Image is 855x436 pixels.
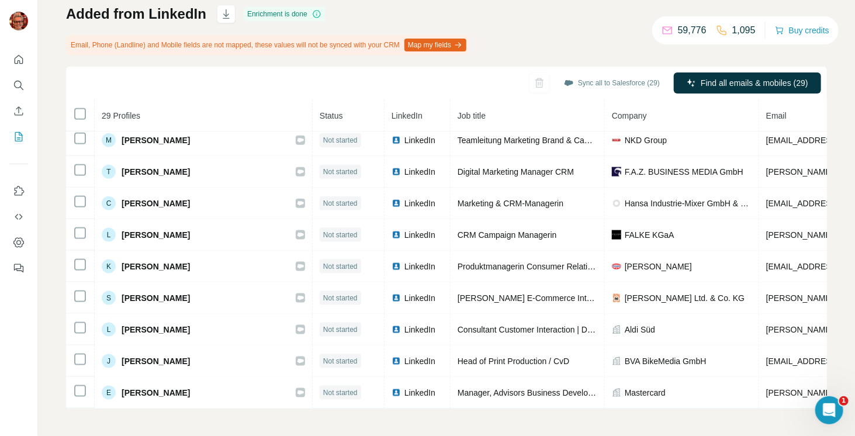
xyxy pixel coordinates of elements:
img: company-logo [612,262,621,271]
div: E [102,386,116,400]
span: Aldi Süd [625,324,655,335]
button: Search [9,75,28,96]
div: S [102,291,116,305]
span: 29 Profiles [102,111,140,120]
img: company-logo [612,230,621,240]
button: Dashboard [9,232,28,253]
img: Avatar [9,12,28,30]
span: CRM Campaign Managerin [458,230,557,240]
span: Not started [323,167,358,177]
span: Not started [323,356,358,366]
button: Quick start [9,49,28,70]
span: LinkedIn [404,324,435,335]
span: Head of Print Production / CvD [458,357,569,366]
img: company-logo [612,199,621,208]
span: LinkedIn [404,229,435,241]
span: NKD Group [625,134,667,146]
span: Job title [458,111,486,120]
span: Mastercard [625,387,666,399]
button: Map my fields [404,39,466,51]
button: Sync all to Salesforce (29) [556,74,668,92]
span: Find all emails & mobiles (29) [701,77,808,89]
span: LinkedIn [404,355,435,367]
span: Not started [323,135,358,146]
span: [PERSON_NAME] [122,324,190,335]
img: LinkedIn logo [392,167,401,177]
img: company-logo [612,167,621,177]
span: Company [612,111,647,120]
span: [PERSON_NAME] [625,261,692,272]
img: LinkedIn logo [392,357,401,366]
span: [PERSON_NAME] E-Commerce International [458,293,622,303]
div: Enrichment is done [244,7,325,21]
button: Enrich CSV [9,101,28,122]
div: K [102,259,116,274]
span: LinkedIn [404,261,435,272]
button: My lists [9,126,28,147]
span: [PERSON_NAME] [122,355,190,367]
img: LinkedIn logo [392,230,401,240]
span: Not started [323,387,358,398]
span: [PERSON_NAME] Ltd. & Co. KG [625,292,745,304]
span: Status [320,111,343,120]
span: Marketing & CRM-Managerin [458,199,563,208]
span: 1 [839,396,849,406]
span: BVA BikeMedia GmbH [625,355,707,367]
span: Produktmanagerin Consumer Relations Back-Club [458,262,641,271]
span: LinkedIn [404,134,435,146]
span: [PERSON_NAME] [122,292,190,304]
div: L [102,228,116,242]
img: LinkedIn logo [392,199,401,208]
span: FALKE KGaA [625,229,674,241]
span: Not started [323,230,358,240]
span: Manager, Advisors Business Development [458,388,611,397]
img: LinkedIn logo [392,293,401,303]
span: LinkedIn [404,198,435,209]
span: Not started [323,261,358,272]
iframe: Intercom live chat [815,396,843,424]
h1: Added from LinkedIn [66,5,206,23]
span: [PERSON_NAME] [122,229,190,241]
div: J [102,354,116,368]
img: LinkedIn logo [392,136,401,145]
button: Use Surfe API [9,206,28,227]
span: Consultant Customer Interaction | Data-Driven-Marketing [458,325,664,334]
span: Not started [323,293,358,303]
button: Find all emails & mobiles (29) [674,72,821,94]
div: L [102,323,116,337]
img: LinkedIn logo [392,388,401,397]
p: 59,776 [678,23,707,37]
span: [PERSON_NAME] [122,387,190,399]
span: [PERSON_NAME] [122,134,190,146]
span: LinkedIn [404,166,435,178]
span: [PERSON_NAME] [122,198,190,209]
span: Email [766,111,787,120]
button: Feedback [9,258,28,279]
span: [PERSON_NAME] [122,166,190,178]
div: T [102,165,116,179]
span: LinkedIn [404,387,435,399]
span: LinkedIn [392,111,423,120]
span: LinkedIn [404,292,435,304]
div: C [102,196,116,210]
span: Digital Marketing Manager CRM [458,167,574,177]
button: Buy credits [775,22,829,39]
span: Hansa Industrie-Mixer GmbH & Co. KG [625,198,752,209]
span: [PERSON_NAME] [122,261,190,272]
div: M [102,133,116,147]
span: Not started [323,324,358,335]
img: LinkedIn logo [392,262,401,271]
img: company-logo [612,293,621,303]
span: Teamleitung Marketing Brand & Campaigns [458,136,615,145]
img: LinkedIn logo [392,325,401,334]
button: Use Surfe on LinkedIn [9,181,28,202]
p: 1,095 [732,23,756,37]
img: company-logo [612,136,621,145]
span: Not started [323,198,358,209]
span: F.A.Z. BUSINESS MEDIA GmbH [625,166,743,178]
div: Email, Phone (Landline) and Mobile fields are not mapped, these values will not be synced with yo... [66,35,469,55]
